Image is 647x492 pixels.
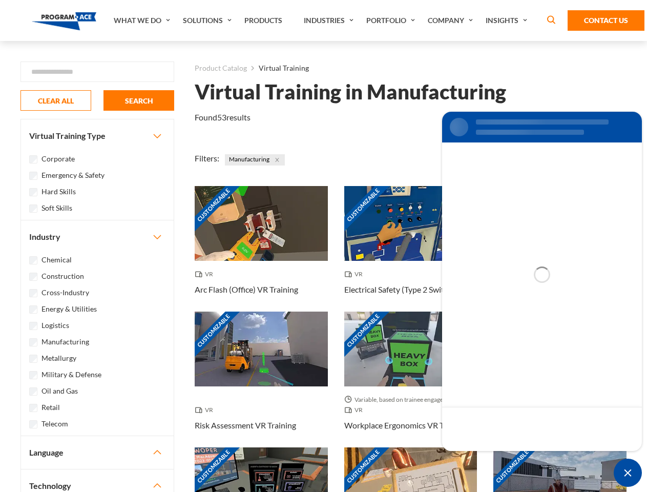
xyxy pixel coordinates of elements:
[41,369,101,380] label: Military & Defense
[29,420,37,428] input: Telecom
[29,322,37,330] input: Logistics
[41,170,105,181] label: Emergency & Safety
[41,254,72,265] label: Chemical
[568,10,644,31] a: Contact Us
[41,186,76,197] label: Hard Skills
[344,395,477,405] span: Variable, based on trainee engagement with exercises.
[614,459,642,487] span: Minimize live chat window
[29,355,37,363] input: Metallurgy
[32,12,97,30] img: Program-Ace
[247,61,309,75] li: Virtual Training
[217,112,226,122] em: 53
[195,283,298,296] h3: Arc Flash (Office) VR Training
[29,305,37,314] input: Energy & Utilities
[29,188,37,196] input: Hard Skills
[195,419,296,432] h3: Risk Assessment VR Training
[41,153,75,165] label: Corporate
[41,271,84,282] label: Construction
[344,283,477,296] h3: Electrical Safety (Type 2 Switchgear) VR Training
[41,353,76,364] label: Metallurgy
[21,119,174,152] button: Virtual Training Type
[29,273,37,281] input: Construction
[195,269,217,279] span: VR
[344,186,477,312] a: Customizable Thumbnail - Electrical Safety (Type 2 Switchgear) VR Training VR Electrical Safety (...
[20,90,91,111] button: CLEAR ALL
[195,61,247,75] a: Product Catalog
[41,287,89,298] label: Cross-Industry
[29,289,37,297] input: Cross-Industry
[195,111,251,124] p: Found results
[29,172,37,180] input: Emergency & Safety
[344,419,468,432] h3: Workplace Ergonomics VR Training
[195,83,506,101] h1: Virtual Training in Manufacturing
[440,109,644,454] iframe: SalesIQ Chat Window
[41,418,68,429] label: Telecom
[195,61,627,75] nav: breadcrumb
[195,312,328,447] a: Customizable Thumbnail - Risk Assessment VR Training VR Risk Assessment VR Training
[21,436,174,469] button: Language
[344,405,367,415] span: VR
[41,320,69,331] label: Logistics
[195,186,328,312] a: Customizable Thumbnail - Arc Flash (Office) VR Training VR Arc Flash (Office) VR Training
[41,303,97,315] label: Energy & Utilities
[41,402,60,413] label: Retail
[614,459,642,487] div: Chat Widget
[344,269,367,279] span: VR
[41,385,78,397] label: Oil and Gas
[29,387,37,396] input: Oil and Gas
[344,312,477,447] a: Customizable Thumbnail - Workplace Ergonomics VR Training Variable, based on trainee engagement w...
[29,404,37,412] input: Retail
[41,336,89,347] label: Manufacturing
[41,202,72,214] label: Soft Skills
[21,220,174,253] button: Industry
[29,155,37,163] input: Corporate
[195,153,219,163] span: Filters:
[195,405,217,415] span: VR
[29,204,37,213] input: Soft Skills
[29,338,37,346] input: Manufacturing
[29,256,37,264] input: Chemical
[29,371,37,379] input: Military & Defense
[272,154,283,166] button: Close
[225,154,285,166] span: Manufacturing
